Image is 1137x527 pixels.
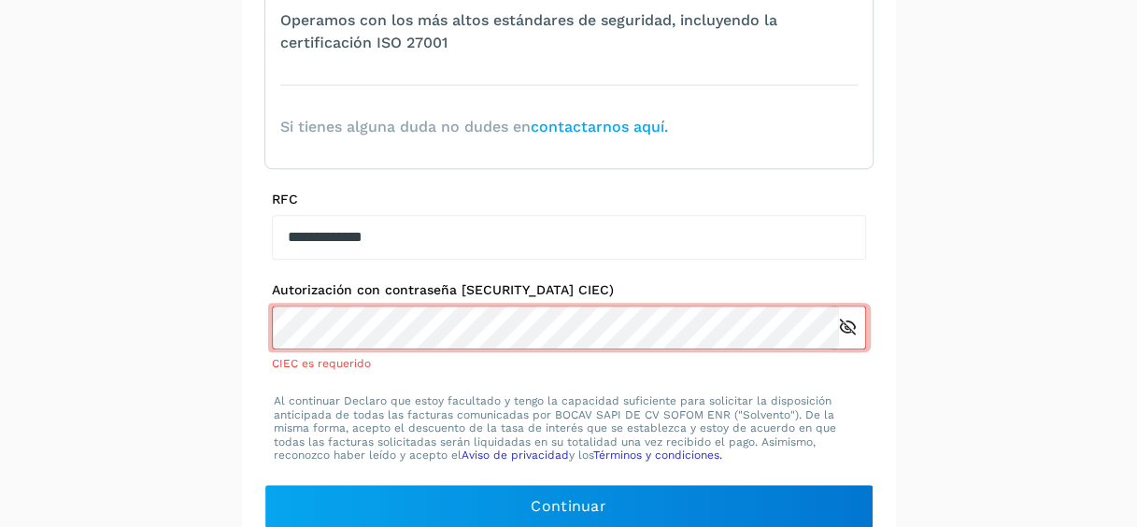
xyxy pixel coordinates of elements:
[462,449,569,462] a: Aviso de privacidad
[272,357,371,370] span: CIEC es requerido
[593,449,722,462] a: Términos y condiciones.
[274,394,864,462] p: Al continuar Declaro que estoy facultado y tengo la capacidad suficiente para solicitar la dispos...
[531,118,668,135] a: contactarnos aquí.
[272,282,866,298] label: Autorización con contraseña [SECURITY_DATA] CIEC)
[272,192,866,207] label: RFC
[280,116,668,138] span: Si tienes alguna duda no dudes en
[280,9,858,54] span: Operamos con los más altos estándares de seguridad, incluyendo la certificación ISO 27001
[531,496,606,517] span: Continuar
